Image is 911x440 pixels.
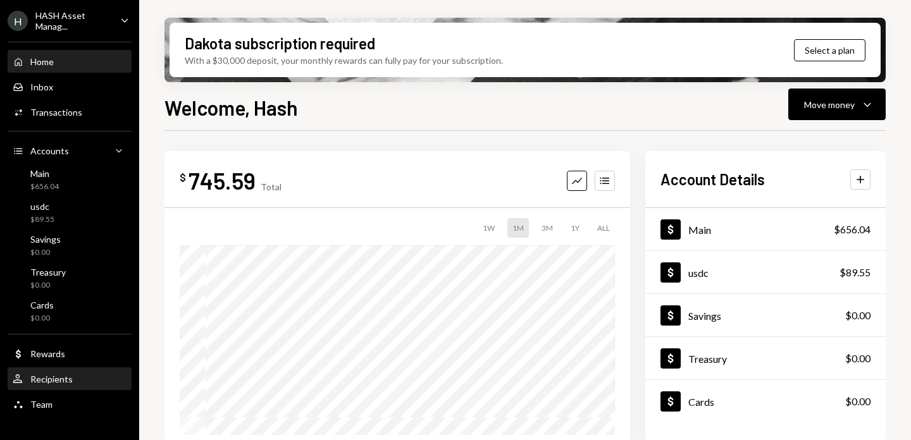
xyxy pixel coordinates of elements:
div: Cards [30,300,54,310]
div: $ [180,171,186,184]
div: $0.00 [845,351,871,366]
div: $89.55 [30,214,54,225]
div: Transactions [30,107,82,118]
div: Accounts [30,145,69,156]
h1: Welcome, Hash [164,95,298,120]
div: $0.00 [30,280,66,291]
div: Home [30,56,54,67]
a: Transactions [8,101,132,123]
div: Savings [688,310,721,322]
a: Team [8,393,132,415]
a: Main$656.04 [645,208,886,250]
div: 3M [536,218,558,238]
a: Treasury$0.00 [645,337,886,379]
div: With a $30,000 deposit, your monthly rewards can fully pay for your subscription. [185,54,503,67]
div: Dakota subscription required [185,33,375,54]
div: Inbox [30,82,53,92]
a: Main$656.04 [8,164,132,195]
div: Recipients [30,374,73,384]
a: Rewards [8,342,132,365]
a: Inbox [8,75,132,98]
div: Main [688,224,711,236]
div: Treasury [688,353,727,365]
a: Cards$0.00 [645,380,886,422]
a: usdc$89.55 [8,197,132,228]
div: $656.04 [30,181,59,192]
div: 1M [507,218,529,238]
div: Team [30,399,53,410]
div: Rewards [30,348,65,359]
div: H [8,11,28,31]
div: Move money [804,98,855,111]
div: $0.00 [30,313,54,324]
button: Select a plan [794,39,865,61]
div: $89.55 [840,265,871,280]
div: usdc [30,201,54,212]
div: Total [261,181,282,192]
div: 1W [478,218,500,238]
div: Main [30,168,59,179]
a: usdc$89.55 [645,251,886,293]
div: $0.00 [845,394,871,409]
a: Savings$0.00 [645,294,886,336]
div: Treasury [30,267,66,278]
div: Cards [688,396,714,408]
div: $0.00 [845,308,871,323]
div: 745.59 [189,166,256,195]
h2: Account Details [660,169,765,190]
div: usdc [688,267,709,279]
a: Cards$0.00 [8,296,132,326]
div: $0.00 [30,247,61,258]
a: Recipients [8,367,132,390]
button: Move money [788,89,886,120]
div: HASH Asset Manag... [35,10,110,32]
a: Savings$0.00 [8,230,132,260]
div: 1Y [566,218,585,238]
div: $656.04 [834,222,871,237]
a: Treasury$0.00 [8,263,132,293]
div: Savings [30,234,61,245]
div: ALL [592,218,615,238]
a: Accounts [8,139,132,162]
a: Home [8,50,132,73]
